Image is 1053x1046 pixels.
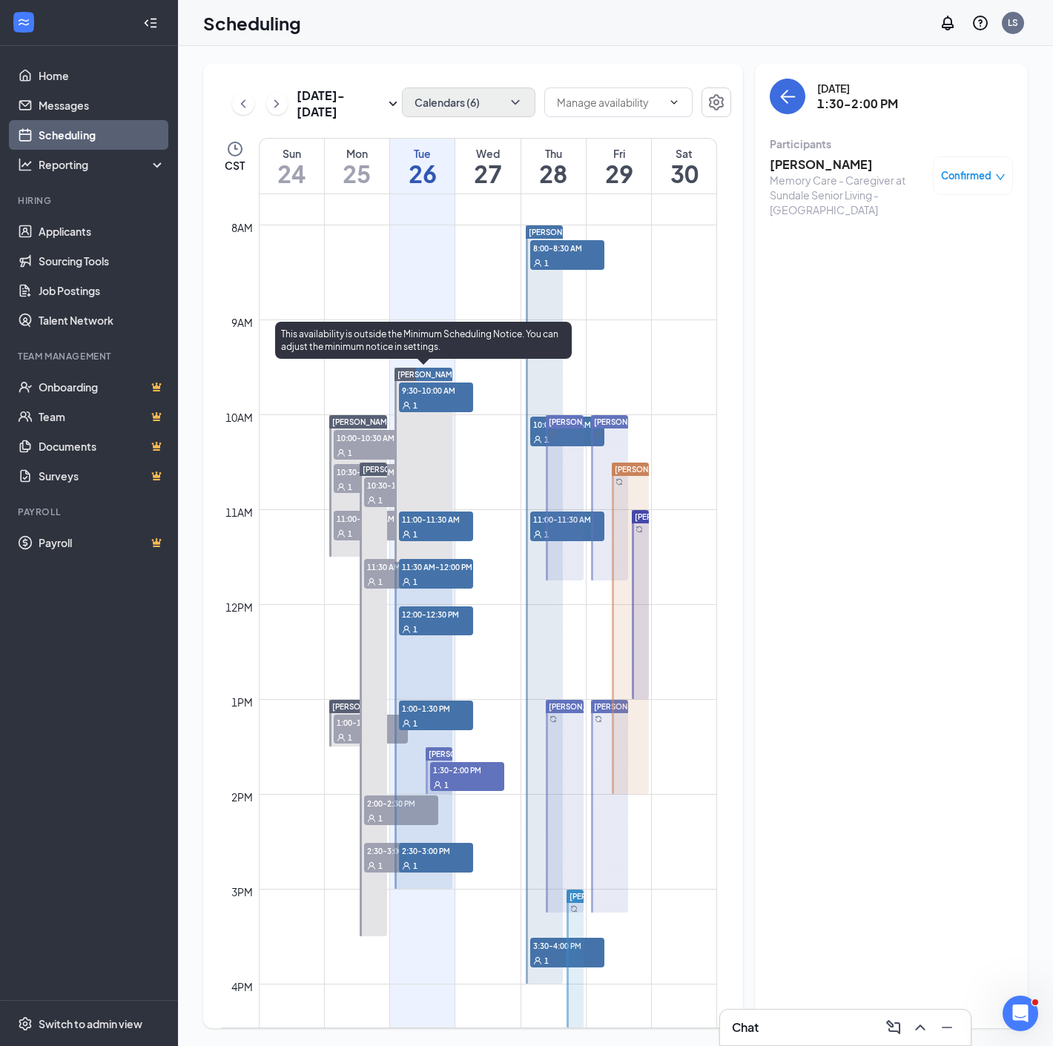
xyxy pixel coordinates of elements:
a: OnboardingCrown [39,372,165,402]
span: 1 [378,495,383,506]
svg: User [402,530,411,539]
span: 2:30-3:00 PM [399,843,473,858]
a: TeamCrown [39,402,165,431]
svg: User [337,529,346,538]
div: 3pm [228,884,256,900]
svg: Collapse [143,16,158,30]
svg: User [533,435,542,444]
span: CST [225,158,245,173]
a: Sourcing Tools [39,246,165,276]
div: Tue [390,146,455,161]
span: 1 [378,861,383,871]
button: back-button [770,79,805,114]
span: 11:30 AM-12:00 PM [399,559,473,574]
a: August 24, 2025 [260,139,324,193]
svg: Clock [226,140,244,158]
h3: [PERSON_NAME] [770,156,925,173]
span: 1 [348,529,352,539]
svg: Sync [570,905,578,913]
svg: User [402,719,411,728]
span: [PERSON_NAME] [332,702,395,711]
a: August 27, 2025 [455,139,520,193]
div: LS [1008,16,1018,29]
span: [PERSON_NAME] [397,370,460,379]
span: 11:00-11:30 AM [399,512,473,526]
span: 1 [378,813,383,824]
svg: User [337,448,346,457]
a: August 25, 2025 [325,139,389,193]
span: 1:30-2:00 PM [430,762,504,777]
div: 10am [222,409,256,426]
span: down [995,172,1006,182]
a: PayrollCrown [39,528,165,557]
div: 1pm [228,694,256,710]
input: Manage availability [557,94,662,110]
span: 10:30-11:00 AM [364,477,438,492]
a: August 28, 2025 [521,139,586,193]
h1: 25 [325,161,389,186]
a: Talent Network [39,305,165,335]
svg: User [533,956,542,965]
svg: User [402,861,411,870]
svg: Analysis [18,157,33,172]
span: 1 [544,956,549,966]
div: Wed [455,146,520,161]
span: [PERSON_NAME] [529,228,591,236]
svg: User [337,483,346,491]
svg: WorkstreamLogo [16,15,31,30]
svg: Sync [636,526,643,533]
div: Payroll [18,506,162,518]
a: Home [39,61,165,90]
svg: User [402,577,411,586]
h1: 27 [455,161,520,186]
div: Fri [587,146,651,161]
div: 9am [228,314,256,331]
svg: User [533,259,542,268]
span: 11:00-11:30 AM [334,511,408,526]
span: [PERSON_NAME] [549,417,611,426]
span: [PERSON_NAME] [615,465,677,474]
span: 1 [413,718,417,729]
svg: ComposeMessage [885,1019,902,1036]
svg: User [367,577,376,586]
div: Sat [652,146,716,161]
a: Settings [702,87,731,120]
h1: 26 [390,161,455,186]
div: Hiring [18,194,162,207]
svg: ChevronDown [508,95,523,110]
a: Messages [39,90,165,120]
svg: Sync [615,478,623,486]
button: Calendars (6)ChevronDown [402,87,535,117]
span: [PERSON_NAME] [594,417,656,426]
svg: Settings [707,93,725,111]
h3: 1:30-2:00 PM [817,96,898,112]
a: Scheduling [39,120,165,150]
button: Minimize [935,1016,959,1039]
a: SurveysCrown [39,461,165,491]
h3: Chat [732,1019,759,1036]
div: Sun [260,146,324,161]
svg: ArrowLeft [779,87,796,105]
svg: Minimize [938,1019,956,1036]
span: [PERSON_NAME] [635,512,697,521]
h1: 29 [587,161,651,186]
svg: Settings [18,1016,33,1031]
span: 9:30-10:00 AM [399,383,473,397]
div: Mon [325,146,389,161]
svg: Sync [595,715,602,723]
div: Memory Care - Caregiver at Sundale Senior Living - [GEOGRAPHIC_DATA] [770,173,925,217]
span: 1 [413,577,417,587]
svg: User [402,625,411,634]
button: ChevronUp [908,1016,932,1039]
button: ComposeMessage [882,1016,905,1039]
h1: 28 [521,161,586,186]
a: Applicants [39,216,165,246]
svg: Sync [549,715,557,723]
svg: User [337,733,346,742]
h1: 30 [652,161,716,186]
div: [DATE] [817,81,898,96]
svg: Sync [549,431,557,438]
h3: [DATE] - [DATE] [297,87,384,120]
svg: User [367,861,376,870]
span: Confirmed [941,168,991,183]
